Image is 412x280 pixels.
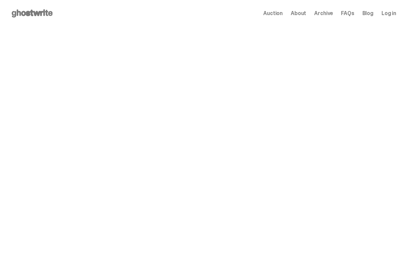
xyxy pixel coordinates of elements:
[291,11,306,16] a: About
[263,11,283,16] a: Auction
[382,11,396,16] a: Log in
[314,11,333,16] a: Archive
[362,11,373,16] a: Blog
[341,11,354,16] a: FAQs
